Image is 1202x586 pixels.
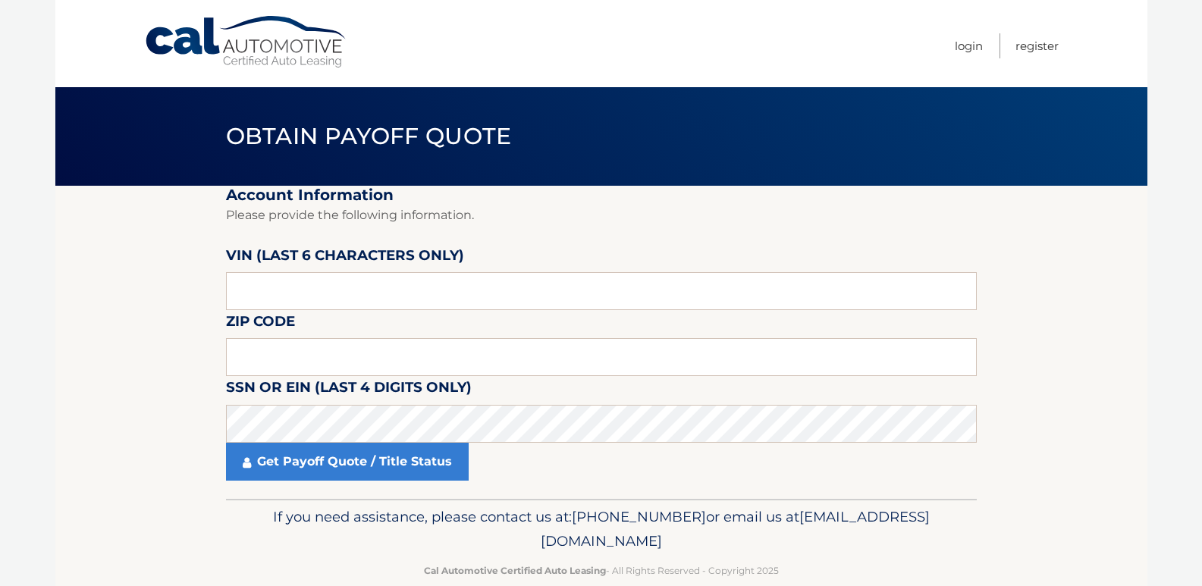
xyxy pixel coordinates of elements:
strong: Cal Automotive Certified Auto Leasing [424,565,606,576]
a: Login [955,33,983,58]
p: If you need assistance, please contact us at: or email us at [236,505,967,553]
a: Register [1015,33,1059,58]
span: Obtain Payoff Quote [226,122,512,150]
p: - All Rights Reserved - Copyright 2025 [236,562,967,578]
label: Zip Code [226,310,295,338]
a: Cal Automotive [144,15,349,69]
label: SSN or EIN (last 4 digits only) [226,376,472,404]
h2: Account Information [226,186,977,205]
p: Please provide the following information. [226,205,977,226]
span: [PHONE_NUMBER] [572,508,706,525]
a: Get Payoff Quote / Title Status [226,443,469,481]
label: VIN (last 6 characters only) [226,244,464,272]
